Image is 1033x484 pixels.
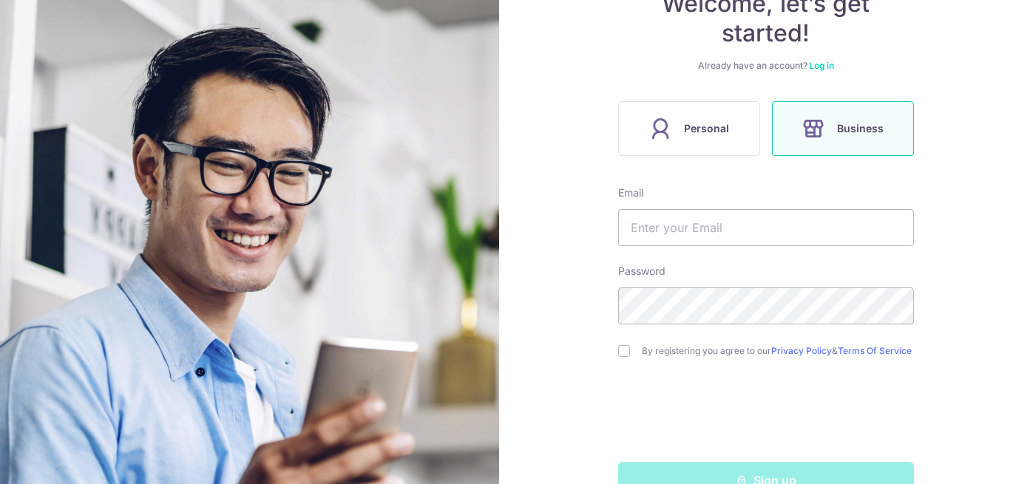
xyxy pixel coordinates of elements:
[618,60,914,72] div: Already have an account?
[618,185,643,200] label: Email
[684,120,729,137] span: Personal
[642,345,914,357] label: By registering you agree to our &
[618,209,914,246] input: Enter your Email
[654,386,878,444] iframe: reCAPTCHA
[837,120,884,137] span: Business
[838,345,912,356] a: Terms Of Service
[771,345,832,356] a: Privacy Policy
[766,101,920,156] a: Business
[612,101,766,156] a: Personal
[618,264,665,279] label: Password
[809,60,834,71] a: Log in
